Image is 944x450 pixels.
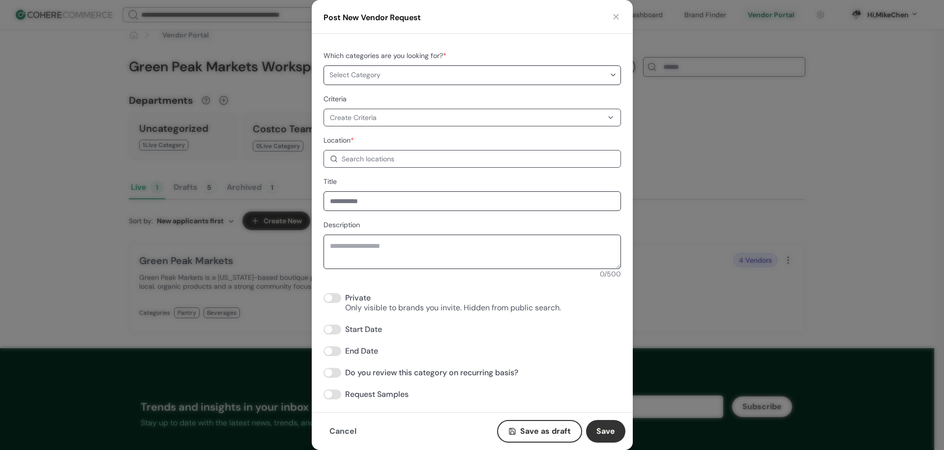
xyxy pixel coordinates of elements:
[586,420,625,443] button: Save
[324,12,421,24] div: Post New Vendor Request
[330,113,377,123] div: Create Criteria
[345,346,621,356] div: End Date
[329,70,609,80] span: Select Category
[324,220,360,229] label: Description
[497,420,582,443] button: Save as draft
[324,269,621,279] div: 0 / 500
[319,420,367,443] button: Cancel
[324,94,347,103] label: Criteria
[345,325,621,334] div: Start Date
[324,51,446,60] label: Which categories are you looking for?
[324,177,337,186] label: Title
[345,390,621,399] div: Request Samples
[345,303,561,313] div: Only visible to brands you invite. Hidden from public search.
[345,368,621,378] div: Do you review this category on recurring basis?
[342,154,394,164] div: Search locations
[345,293,561,303] div: Private
[324,136,354,145] label: Location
